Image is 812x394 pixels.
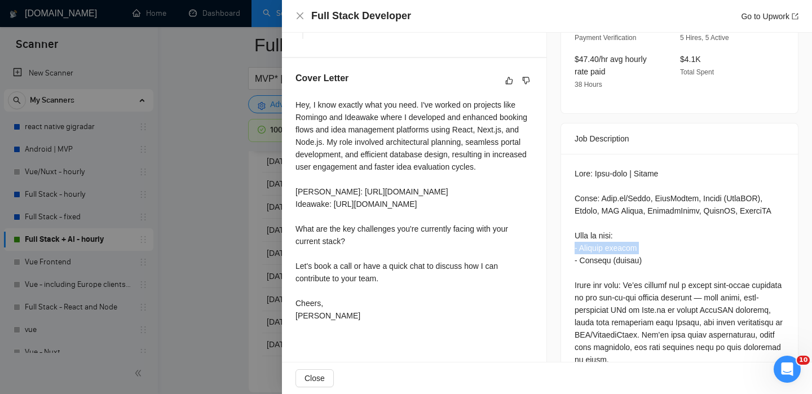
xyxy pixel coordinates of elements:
span: Payment Verification [575,34,636,42]
a: Go to Upworkexport [741,12,798,21]
button: like [502,74,516,87]
span: Close [304,372,325,384]
span: $47.40/hr avg hourly rate paid [575,55,647,76]
div: Hey, I know exactly what you need. I've worked on projects like Romingo and Ideawake where I deve... [295,99,533,322]
span: Total Spent [680,68,714,76]
h4: Full Stack Developer [311,9,411,23]
button: dislike [519,74,533,87]
iframe: Intercom live chat [774,356,801,383]
span: 10 [797,356,810,365]
span: $4.1K [680,55,701,64]
div: Job Description [575,123,784,154]
h5: Cover Letter [295,72,348,85]
span: 38 Hours [575,81,602,88]
span: close [295,11,304,20]
span: dislike [522,76,530,85]
span: like [505,76,513,85]
span: 5 Hires, 5 Active [680,34,729,42]
button: Close [295,11,304,21]
button: Close [295,369,334,387]
span: export [792,13,798,20]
